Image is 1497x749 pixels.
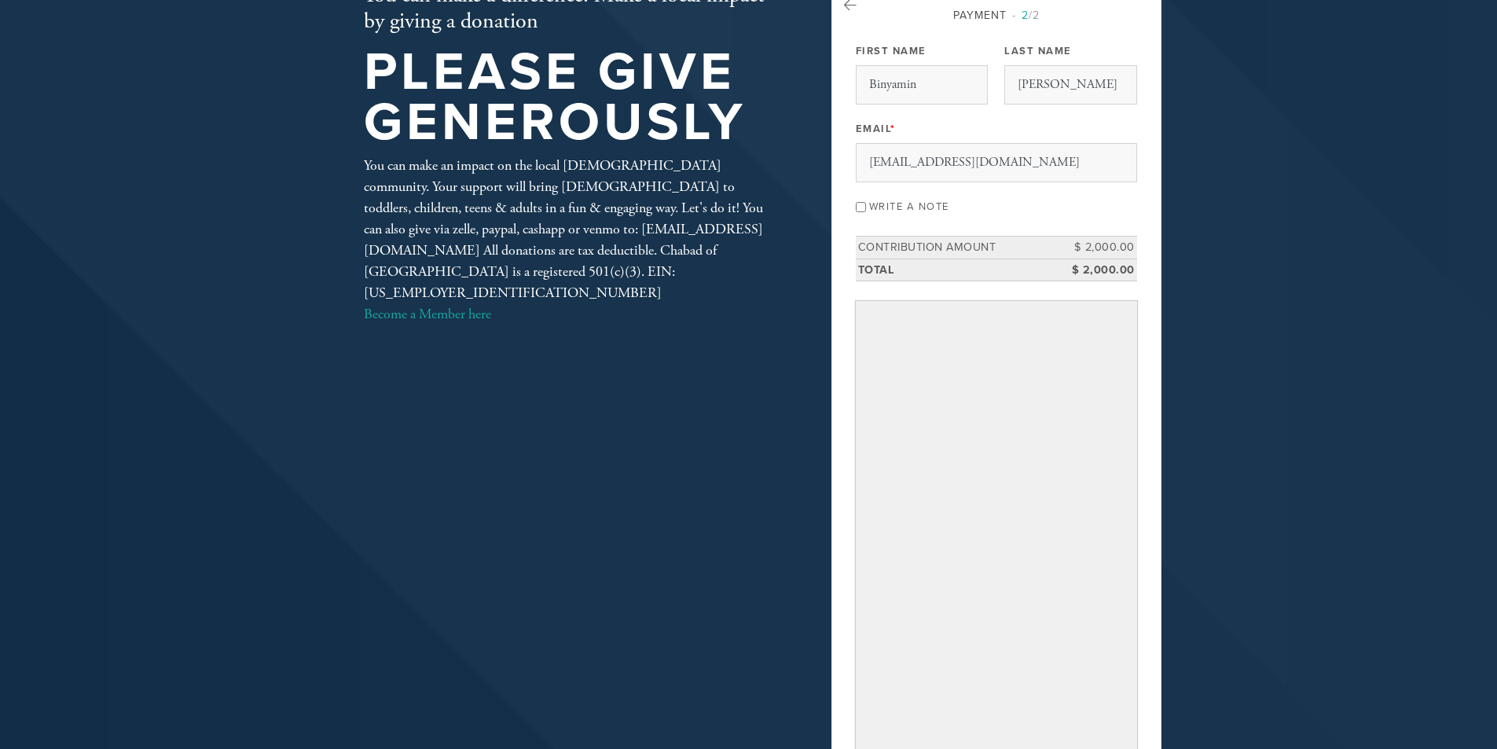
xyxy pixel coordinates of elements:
[890,123,896,135] span: This field is required.
[1066,236,1137,259] td: $ 2,000.00
[856,236,1066,259] td: Contribution Amount
[1004,44,1072,58] label: Last Name
[856,259,1066,281] td: Total
[1066,259,1137,281] td: $ 2,000.00
[364,155,780,325] div: You can make an impact on the local [DEMOGRAPHIC_DATA] community. Your support will bring [DEMOGR...
[869,200,949,213] label: Write a note
[1012,9,1040,22] span: /2
[856,122,896,136] label: Email
[1022,9,1029,22] span: 2
[856,44,926,58] label: First Name
[364,47,780,149] h1: Please give generously
[364,305,491,323] a: Become a Member here
[856,7,1137,24] div: Payment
